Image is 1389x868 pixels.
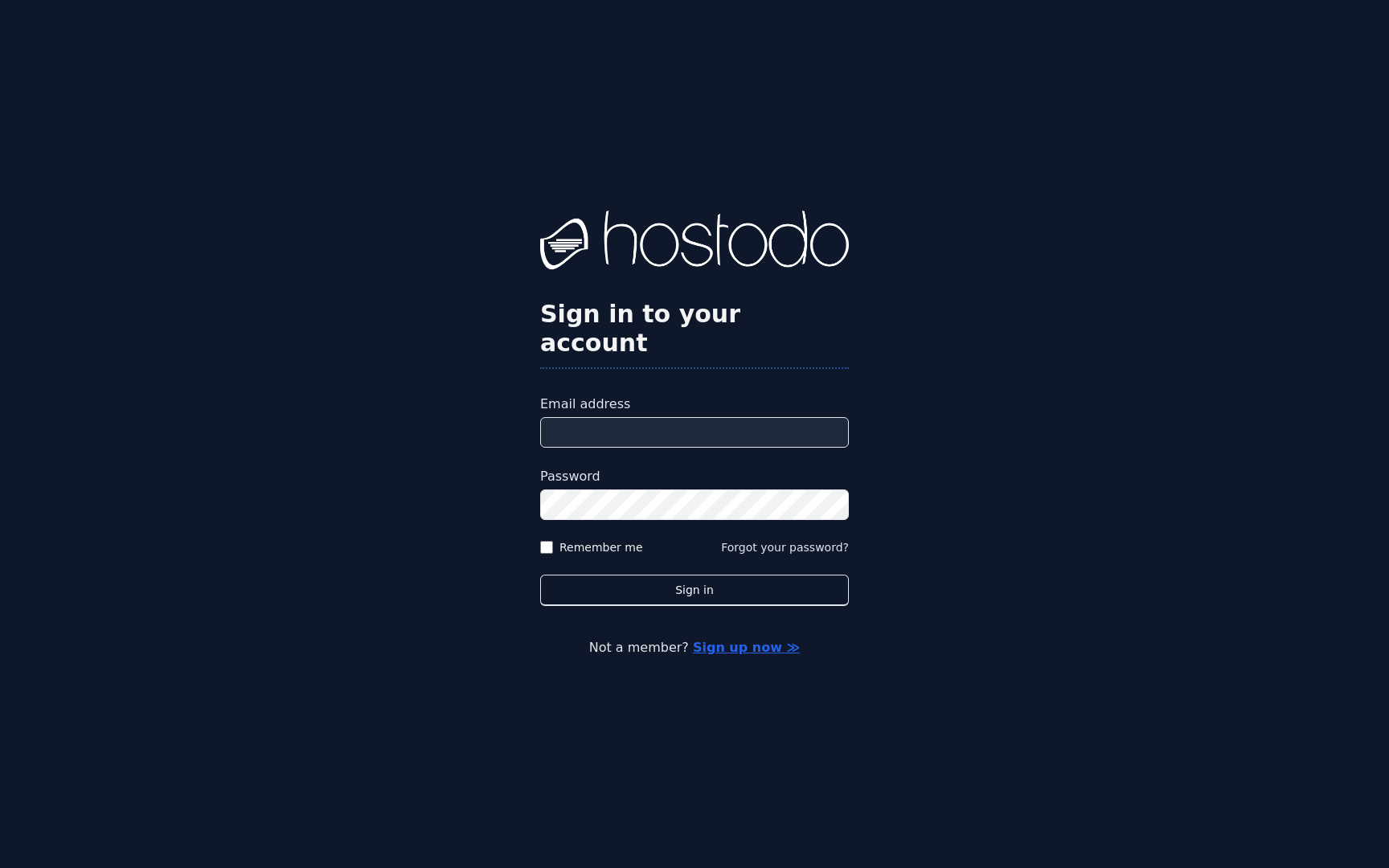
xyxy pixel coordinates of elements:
[540,467,849,486] label: Password
[540,211,849,275] img: Hostodo
[77,638,1312,657] p: Not a member?
[540,575,849,606] button: Sign in
[540,300,849,358] h2: Sign in to your account
[559,539,643,555] label: Remember me
[721,539,849,555] button: Forgot your password?
[540,395,849,414] label: Email address
[693,640,800,655] a: Sign up now ≫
